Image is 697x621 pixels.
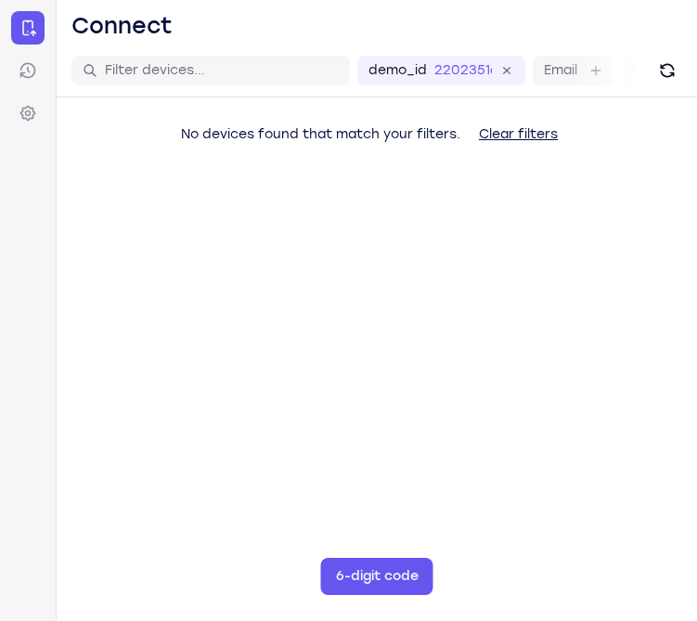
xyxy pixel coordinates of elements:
button: Refresh [652,56,682,85]
h1: Connect [71,11,173,41]
label: demo_id [368,61,427,80]
a: Settings [11,97,45,130]
label: User ID [633,61,680,80]
span: No devices found that match your filters. [181,126,460,142]
a: Connect [11,11,45,45]
button: 6-digit code [321,558,433,595]
input: Filter devices... [105,61,339,80]
a: Sessions [11,54,45,87]
button: Clear filters [464,116,573,153]
label: Email [544,61,577,80]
